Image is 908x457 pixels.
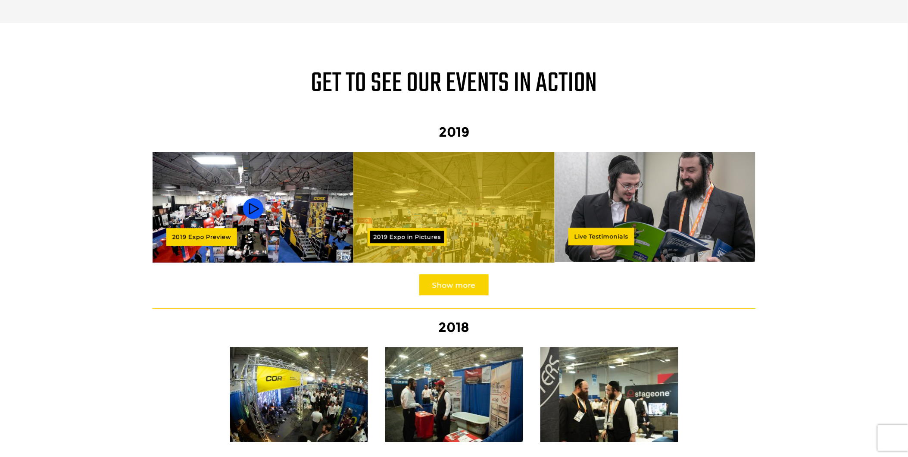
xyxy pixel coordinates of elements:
[153,120,756,144] h3: 2019
[419,274,489,295] a: Show more
[368,228,447,246] a: 2019 Expo in Pictures
[311,75,597,93] h1: GET TO SEE OUR EVENTS IN ACTION
[166,228,237,246] a: 2019 Expo Preview
[153,316,756,339] h3: 2018
[568,228,634,245] a: Live Testimonials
